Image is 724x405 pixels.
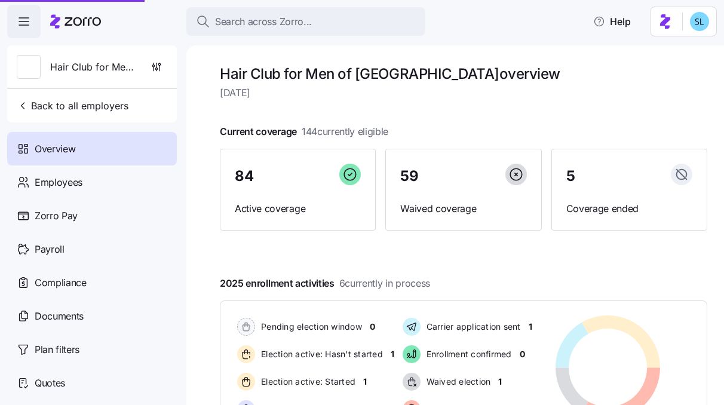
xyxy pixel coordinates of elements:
[690,12,709,31] img: 7c620d928e46699fcfb78cede4daf1d1
[220,276,430,291] span: 2025 enrollment activities
[35,342,79,357] span: Plan filters
[339,276,430,291] span: 6 currently in process
[12,94,133,118] button: Back to all employers
[215,14,312,29] span: Search across Zorro...
[257,348,383,360] span: Election active: Hasn't started
[35,142,75,157] span: Overview
[35,242,65,257] span: Payroll
[363,376,367,388] span: 1
[423,348,512,360] span: Enrollment confirmed
[7,299,177,333] a: Documents
[220,124,388,139] span: Current coverage
[423,321,521,333] span: Carrier application sent
[35,175,82,190] span: Employees
[423,376,491,388] span: Waived election
[186,7,425,36] button: Search across Zorro...
[7,199,177,232] a: Zorro Pay
[529,321,532,333] span: 1
[566,169,575,183] span: 5
[584,10,640,33] button: Help
[566,201,692,216] span: Coverage ended
[50,60,136,75] span: Hair Club for Men of [GEOGRAPHIC_DATA]
[7,366,177,400] a: Quotes
[400,169,418,183] span: 59
[257,321,362,333] span: Pending election window
[498,376,502,388] span: 1
[7,333,177,366] a: Plan filters
[520,348,525,360] span: 0
[220,65,707,83] h1: Hair Club for Men of [GEOGRAPHIC_DATA] overview
[302,124,388,139] span: 144 currently eligible
[370,321,375,333] span: 0
[235,169,253,183] span: 84
[7,266,177,299] a: Compliance
[7,132,177,165] a: Overview
[593,14,631,29] span: Help
[35,208,78,223] span: Zorro Pay
[35,376,65,391] span: Quotes
[400,201,526,216] span: Waived coverage
[7,232,177,266] a: Payroll
[7,165,177,199] a: Employees
[17,99,128,113] span: Back to all employers
[235,201,361,216] span: Active coverage
[35,275,87,290] span: Compliance
[220,85,707,100] span: [DATE]
[35,309,84,324] span: Documents
[257,376,355,388] span: Election active: Started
